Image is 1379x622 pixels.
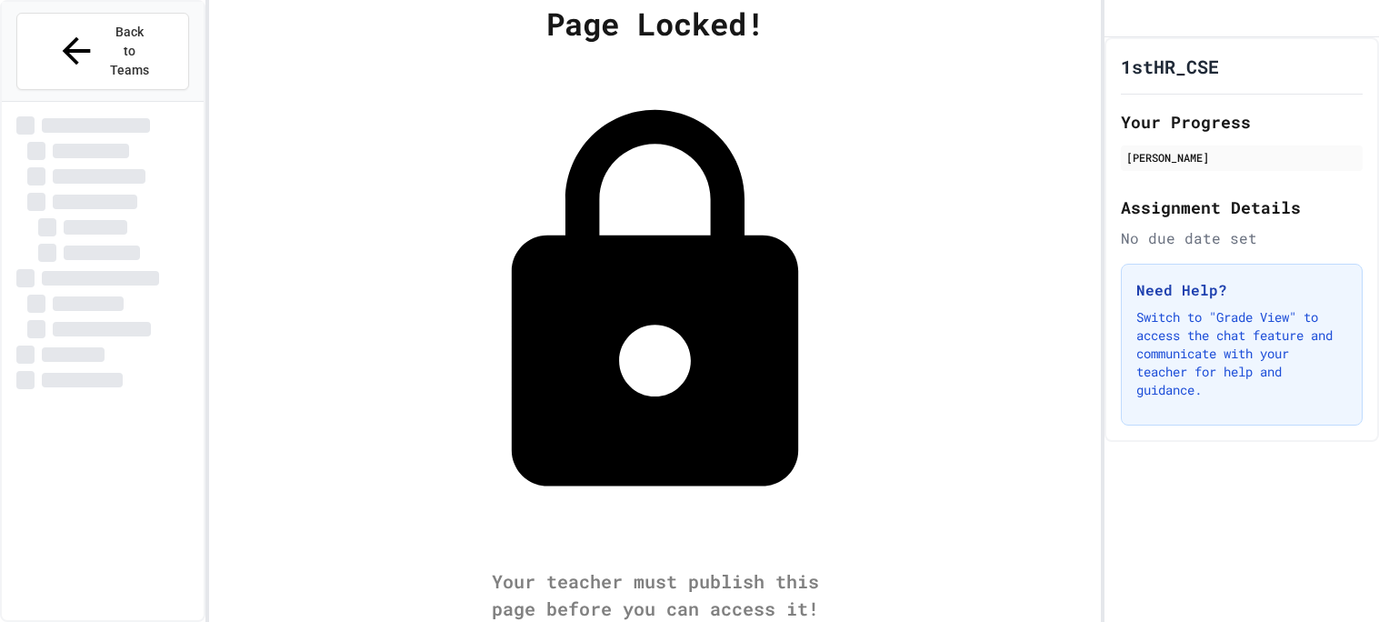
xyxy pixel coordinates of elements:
h2: Your Progress [1121,109,1363,135]
div: No due date set [1121,227,1363,249]
h3: Need Help? [1136,279,1347,301]
h1: 1stHR_CSE [1121,54,1219,79]
button: Back to Teams [16,13,189,90]
span: Back to Teams [108,23,151,80]
p: Switch to "Grade View" to access the chat feature and communicate with your teacher for help and ... [1136,308,1347,399]
h2: Assignment Details [1121,195,1363,220]
div: Your teacher must publish this page before you can access it! [474,567,837,622]
div: [PERSON_NAME] [1126,149,1357,166]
